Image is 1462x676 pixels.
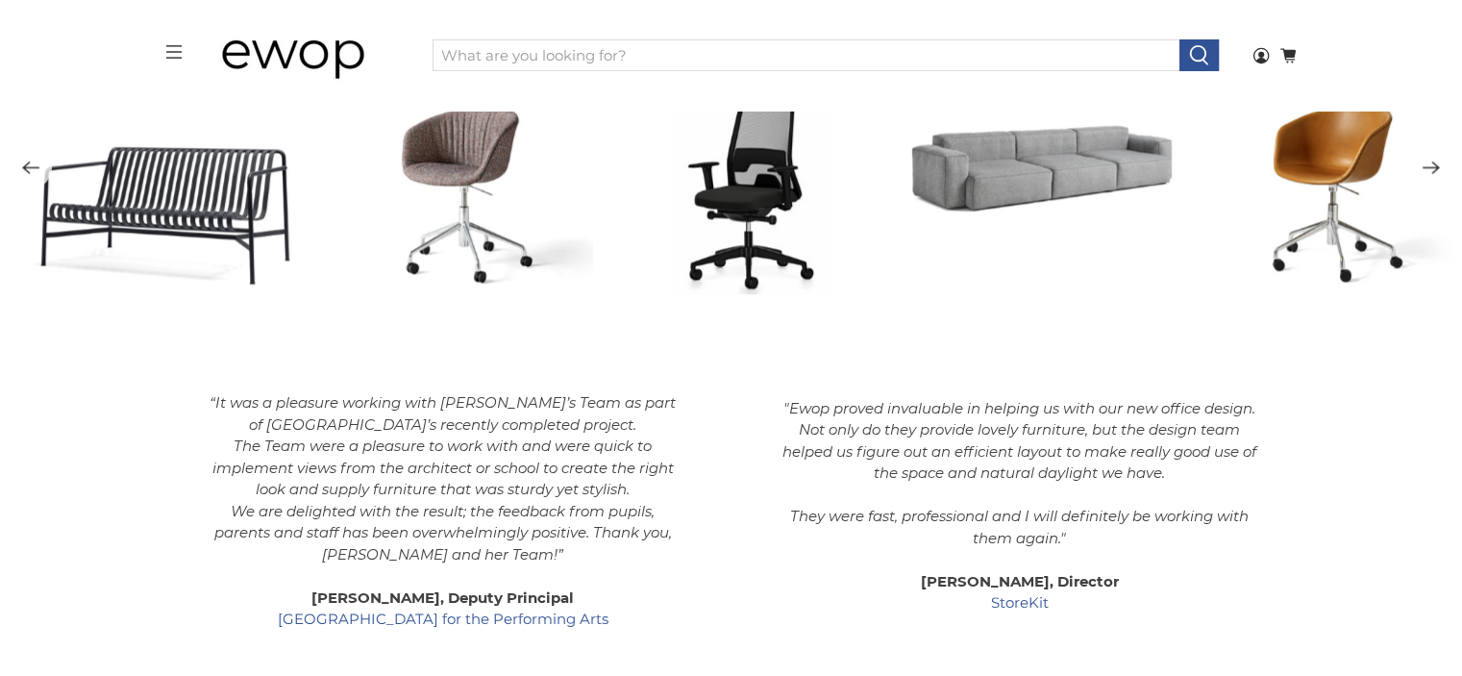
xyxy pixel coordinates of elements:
button: Next [1410,146,1452,188]
em: The Team were a pleasure to work with and were quick to implement views from the architect or sch... [212,437,674,498]
em: "Ewop proved invaluable in helping us with our new office design. Not only do they provide lovely... [782,399,1256,547]
input: What are you looking for? [433,39,1180,72]
strong: [PERSON_NAME], Deputy Principal [311,588,574,607]
em: We are delighted with the result; the feedback from pupils, parents and staff has been overwhelmi... [214,502,672,563]
a: [GEOGRAPHIC_DATA] for the Performing Arts [278,610,608,628]
button: Previous [10,146,52,188]
em: “It was a pleasure working with [PERSON_NAME]’s Team as part of [GEOGRAPHIC_DATA]’s recently comp... [210,393,676,434]
a: StoreKit [991,593,1049,612]
strong: [PERSON_NAME], Director [921,572,1119,590]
